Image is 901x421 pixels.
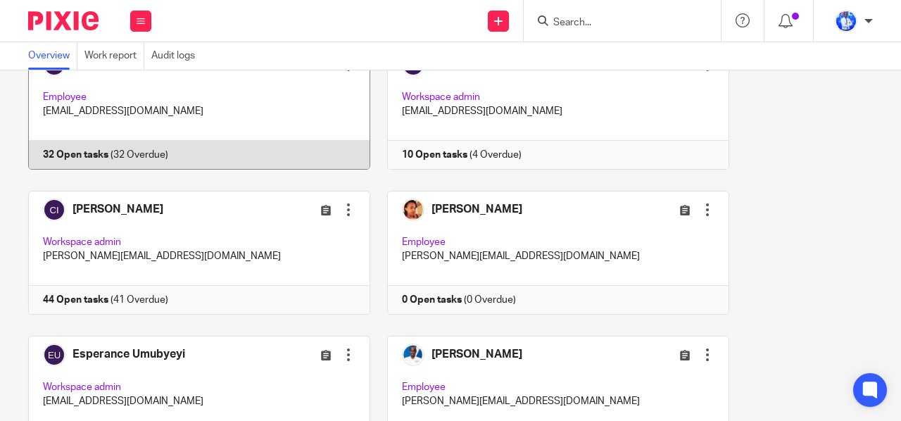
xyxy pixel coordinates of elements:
a: Audit logs [151,42,202,70]
img: WhatsApp%20Image%202022-01-17%20at%2010.26.43%20PM.jpeg [835,10,857,32]
input: Search [552,17,679,30]
a: Overview [28,42,77,70]
img: Pixie [28,11,99,30]
a: Work report [84,42,144,70]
